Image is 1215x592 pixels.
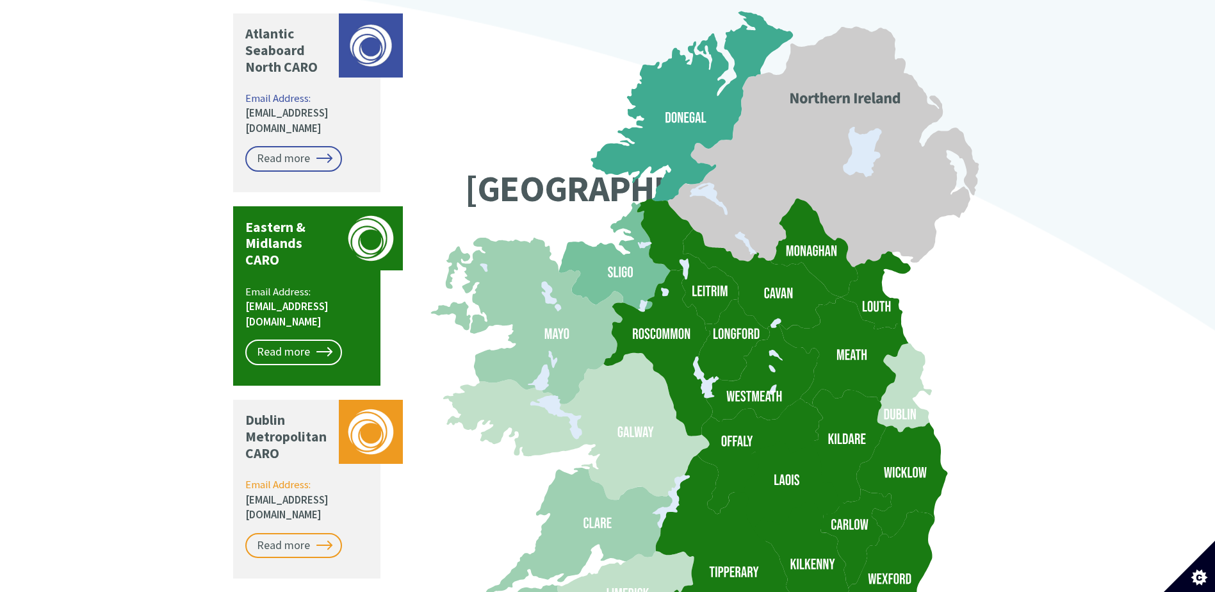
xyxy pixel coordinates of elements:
[245,106,329,135] a: [EMAIL_ADDRESS][DOMAIN_NAME]
[1164,541,1215,592] button: Set cookie preferences
[245,91,370,136] p: Email Address:
[245,26,332,76] p: Atlantic Seaboard North CARO
[465,165,793,211] text: [GEOGRAPHIC_DATA]
[245,146,342,172] a: Read more
[245,284,370,330] p: Email Address:
[245,412,332,462] p: Dublin Metropolitan CARO
[245,477,370,523] p: Email Address:
[245,340,342,365] a: Read more
[245,299,329,329] a: [EMAIL_ADDRESS][DOMAIN_NAME]
[245,493,329,522] a: [EMAIL_ADDRESS][DOMAIN_NAME]
[245,219,332,269] p: Eastern & Midlands CARO
[245,533,342,559] a: Read more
